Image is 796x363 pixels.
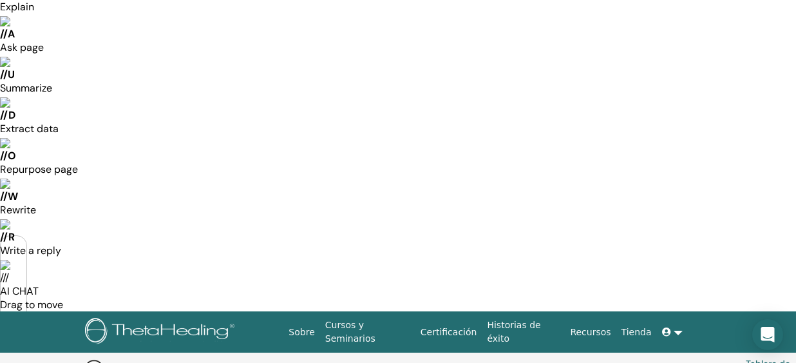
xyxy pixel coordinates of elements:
a: Sobre [283,320,319,344]
a: Tienda [616,320,657,344]
div: Open Intercom Messenger [752,319,783,350]
img: logo.png [85,318,239,347]
a: Certificación [415,320,482,344]
a: Historias de éxito [482,313,565,351]
a: Recursos [565,320,616,344]
a: Cursos y Seminarios [320,313,415,351]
